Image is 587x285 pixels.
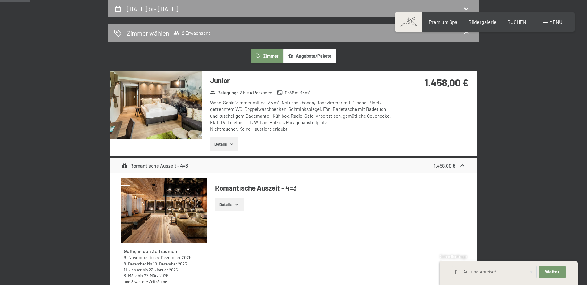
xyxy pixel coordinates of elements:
a: Bildergalerie [468,19,497,25]
span: 1 [439,270,441,275]
h2: [DATE] bis [DATE] [127,5,178,12]
span: Menü [549,19,562,25]
h4: Romantische Auszeit - 4=3 [215,183,466,193]
h2: Zimmer wählen [127,28,169,37]
time: 08.12.2025 [124,261,146,266]
button: Details [215,198,243,211]
a: Premium Spa [429,19,457,25]
button: Angebote/Pakete [283,49,336,63]
div: Wohn-Schlafzimmer mit ca. 35 m², Naturholzboden, Badezimmer mit Dusche, Bidet, getrenntem WC, Dop... [210,99,394,132]
span: 2 Erwachsene [173,30,211,36]
div: Romantische Auszeit - 4=3 [121,162,188,169]
strong: Gültig in den Zeiträumen [124,248,177,254]
img: mss_renderimg.php [110,71,202,139]
div: bis [124,267,205,273]
div: bis [124,261,205,267]
a: und 3 weitere Zeiträume [124,279,167,284]
strong: 1.458,00 € [425,77,468,88]
time: 19.12.2025 [153,261,187,266]
div: bis [124,273,205,278]
time: 11.01.2026 [124,267,142,272]
button: Zimmer [251,49,283,63]
div: Romantische Auszeit - 4=31.458,00 € [110,158,477,173]
span: Weiter [545,269,559,275]
button: Details [210,137,238,151]
time: 05.12.2025 [157,255,191,260]
time: 27.03.2026 [144,273,168,278]
a: BUCHEN [507,19,526,25]
strong: 1.458,00 € [434,163,455,169]
span: 2 bis 4 Personen [240,90,272,96]
span: 35 m² [300,90,310,96]
time: 08.03.2026 [124,273,137,278]
span: Einwilligung Marketing* [234,157,285,164]
span: Schnellanfrage [440,254,467,259]
strong: Belegung : [210,90,238,96]
time: 23.01.2026 [149,267,178,272]
div: bis [124,255,205,261]
strong: Größe : [277,90,299,96]
img: mss_renderimg.php [121,178,207,243]
button: Weiter [539,266,565,278]
h3: Junior [210,76,394,85]
time: 09.11.2025 [124,255,149,260]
